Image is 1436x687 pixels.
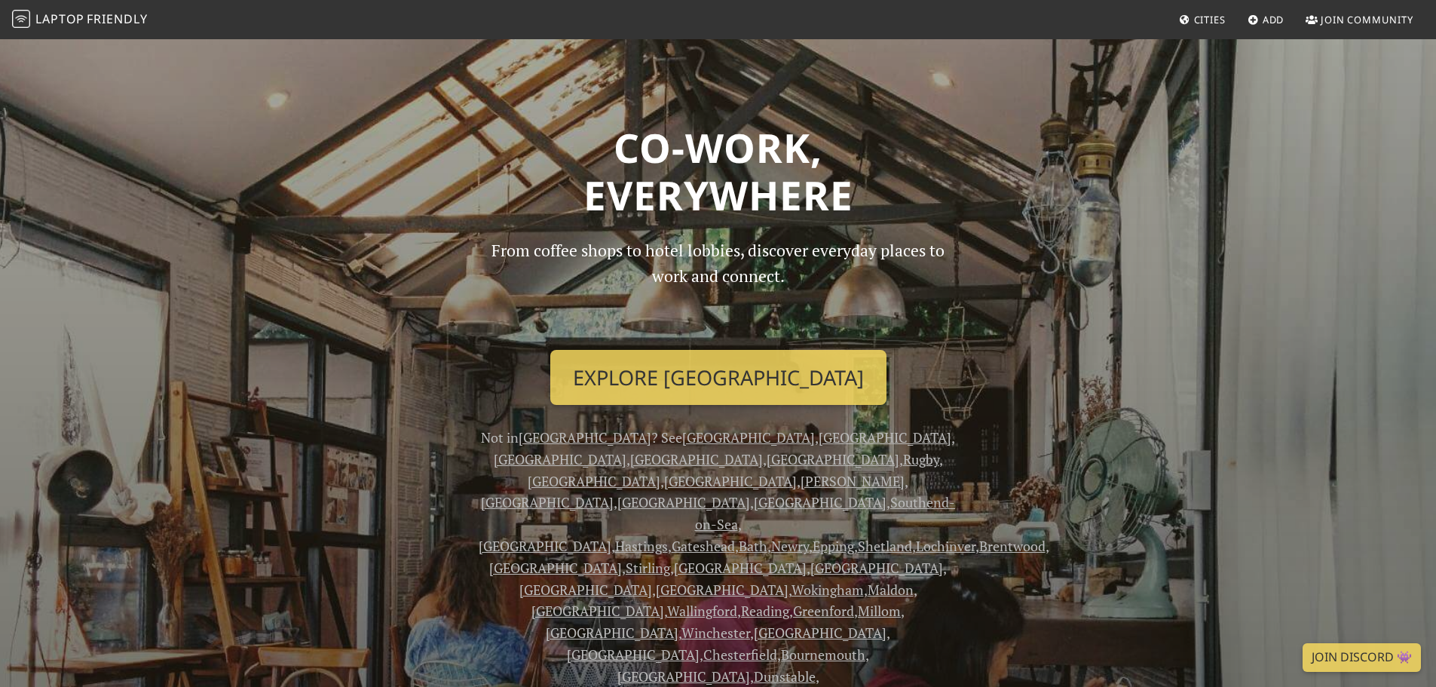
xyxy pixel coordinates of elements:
[479,537,611,555] a: [GEOGRAPHIC_DATA]
[35,11,84,27] span: Laptop
[781,646,865,664] a: Bournemouth
[813,537,854,555] a: Epping
[771,537,809,555] a: Newry
[979,537,1046,555] a: Brentwood
[1263,13,1284,26] span: Add
[1194,13,1226,26] span: Cities
[741,602,789,620] a: Reading
[630,450,763,468] a: [GEOGRAPHIC_DATA]
[519,428,651,446] a: [GEOGRAPHIC_DATA]
[703,646,777,664] a: Chesterfield
[550,350,886,406] a: Explore [GEOGRAPHIC_DATA]
[810,559,943,577] a: [GEOGRAPHIC_DATA]
[567,646,700,664] a: [GEOGRAPHIC_DATA]
[615,537,668,555] a: Hastings
[1242,6,1291,33] a: Add
[819,428,951,446] a: [GEOGRAPHIC_DATA]
[664,472,797,490] a: [GEOGRAPHIC_DATA]
[674,559,807,577] a: [GEOGRAPHIC_DATA]
[12,10,30,28] img: LaptopFriendly
[481,493,614,511] a: [GEOGRAPHIC_DATA]
[916,537,975,555] a: Lochinver
[791,581,864,599] a: Wokingham
[519,581,652,599] a: [GEOGRAPHIC_DATA]
[87,11,147,27] span: Friendly
[1300,6,1419,33] a: Join Community
[754,624,886,642] a: [GEOGRAPHIC_DATA]
[546,624,678,642] a: [GEOGRAPHIC_DATA]
[672,537,735,555] a: Gateshead
[858,602,901,620] a: Millom
[617,493,750,511] a: [GEOGRAPHIC_DATA]
[230,124,1207,219] h1: Co-work, Everywhere
[681,624,750,642] a: Winchester
[1321,13,1413,26] span: Join Community
[494,450,626,468] a: [GEOGRAPHIC_DATA]
[754,667,816,685] a: Dunstable
[793,602,854,620] a: Greenford
[858,537,912,555] a: Shetland
[739,537,767,555] a: Bath
[754,493,886,511] a: [GEOGRAPHIC_DATA]
[12,7,148,33] a: LaptopFriendly LaptopFriendly
[489,559,622,577] a: [GEOGRAPHIC_DATA]
[682,428,815,446] a: [GEOGRAPHIC_DATA]
[903,450,939,468] a: Rugby
[656,581,788,599] a: [GEOGRAPHIC_DATA]
[801,472,905,490] a: [PERSON_NAME]
[528,472,660,490] a: [GEOGRAPHIC_DATA]
[1303,643,1421,672] a: Join Discord 👾
[479,238,958,338] p: From coffee shops to hotel lobbies, discover everyday places to work and connect.
[626,559,670,577] a: Stirling
[531,602,664,620] a: [GEOGRAPHIC_DATA]
[767,450,899,468] a: [GEOGRAPHIC_DATA]
[667,602,737,620] a: Wallingford
[1173,6,1232,33] a: Cities
[868,581,914,599] a: Maldon
[617,667,750,685] a: [GEOGRAPHIC_DATA]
